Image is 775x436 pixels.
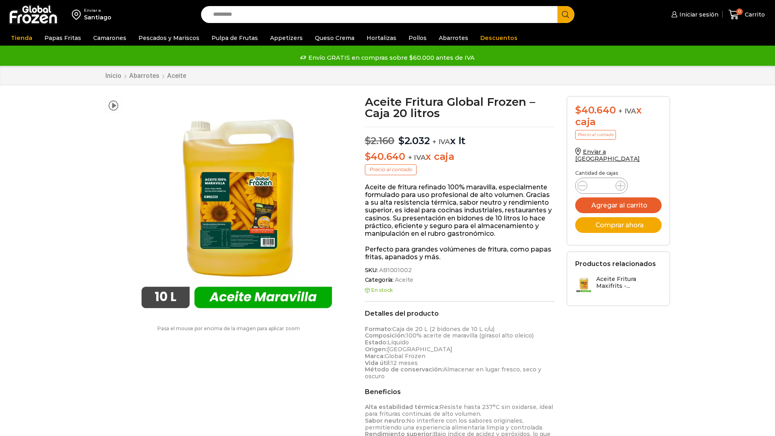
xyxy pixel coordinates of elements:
[575,105,662,128] div: x caja
[365,267,555,274] span: SKU:
[167,72,186,80] a: Aceite
[677,10,718,19] span: Iniciar sesión
[594,180,609,191] input: Product quantity
[365,403,440,411] strong: Alta estabilidad térmica:
[266,30,307,46] a: Appetizers
[743,10,765,19] span: Carrito
[365,346,387,353] strong: Origen:
[398,135,404,147] span: $
[378,267,412,274] span: AB1001002
[404,30,431,46] a: Pollos
[362,30,400,46] a: Hortalizas
[311,30,358,46] a: Queso Crema
[105,72,122,80] a: Inicio
[575,148,640,162] a: Enviar a [GEOGRAPHIC_DATA]
[134,30,203,46] a: Pescados y Mariscos
[557,6,574,23] button: Search button
[365,417,406,424] strong: Sabor neutro:
[365,151,371,162] span: $
[365,326,555,380] p: Caja de 20 L (2 bidones de 10 L c/u) 100% aceite de maravilla (girasol alto oleico) Líquido [GEOG...
[736,8,743,15] span: 0
[727,5,767,24] a: 0 Carrito
[129,72,160,80] a: Abarrotes
[575,276,662,293] a: Aceite Fritura Maxifrits -...
[105,326,353,331] p: Pasa el mouse por encima de la imagen para aplicar zoom
[365,96,555,119] h1: Aceite Fritura Global Frozen – Caja 20 litros
[72,8,84,21] img: address-field-icon.svg
[365,151,555,163] p: x caja
[84,13,111,21] div: Santiago
[365,310,555,317] h2: Detalles del producto
[84,8,111,13] div: Enviar a
[575,217,662,233] button: Comprar ahora
[365,388,555,396] h2: Beneficios
[575,170,662,176] p: Cantidad de cajas
[365,332,406,339] strong: Composición:
[365,352,385,360] strong: Marca:
[435,30,472,46] a: Abarrotes
[398,135,430,147] bdi: 2.032
[365,366,443,373] strong: Método de conservación:
[394,277,413,283] a: Aceite
[669,6,718,23] a: Iniciar sesión
[476,30,522,46] a: Descuentos
[365,135,371,147] span: $
[40,30,85,46] a: Papas Fritas
[575,130,616,140] p: Precio al contado
[365,325,392,333] strong: Formato:
[408,153,426,161] span: + IVA
[575,104,581,116] span: $
[575,104,616,116] bdi: 40.640
[365,183,555,237] p: Aceite de fritura refinado 100% maravilla, especialmente formulado para uso profesional de alto v...
[365,151,405,162] bdi: 40.640
[365,135,395,147] bdi: 2.160
[432,138,450,146] span: + IVA
[105,72,186,80] nav: Breadcrumb
[365,277,555,283] span: Categoría:
[596,276,662,289] h3: Aceite Fritura Maxifrits -...
[89,30,130,46] a: Camarones
[618,107,636,115] span: + IVA
[365,245,555,261] p: Perfecto para grandes volúmenes de fritura, como papas fritas, apanados y más.
[365,127,555,147] p: x lt
[365,359,391,367] strong: Vida útil:
[575,260,656,268] h2: Productos relacionados
[207,30,262,46] a: Pulpa de Frutas
[365,164,417,175] p: Precio al contado
[126,96,348,318] img: aceite maravilla
[365,287,555,293] p: En stock
[7,30,36,46] a: Tienda
[575,197,662,213] button: Agregar al carrito
[365,339,387,346] strong: Estado:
